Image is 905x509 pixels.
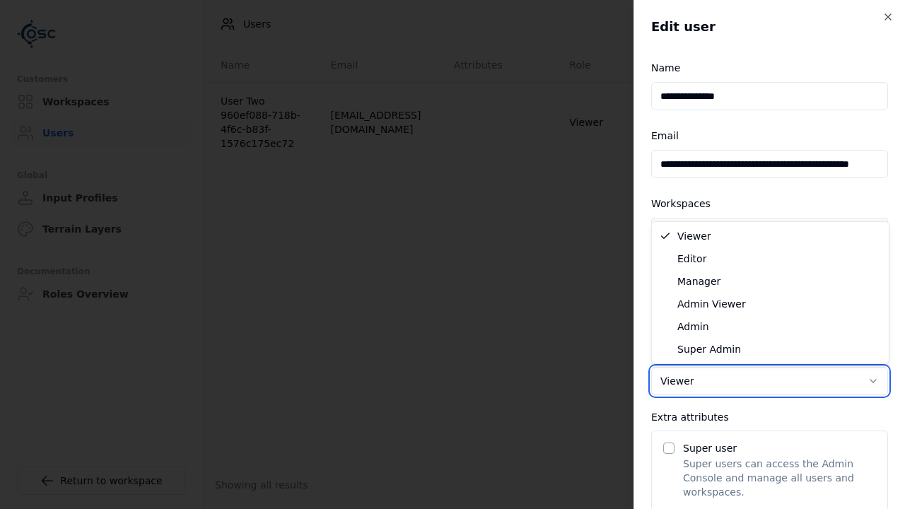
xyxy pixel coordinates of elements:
span: Manager [677,274,720,288]
span: Viewer [677,229,711,243]
span: Super Admin [677,342,741,356]
span: Admin Viewer [677,297,746,311]
span: Editor [677,252,706,266]
span: Admin [677,320,709,334]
